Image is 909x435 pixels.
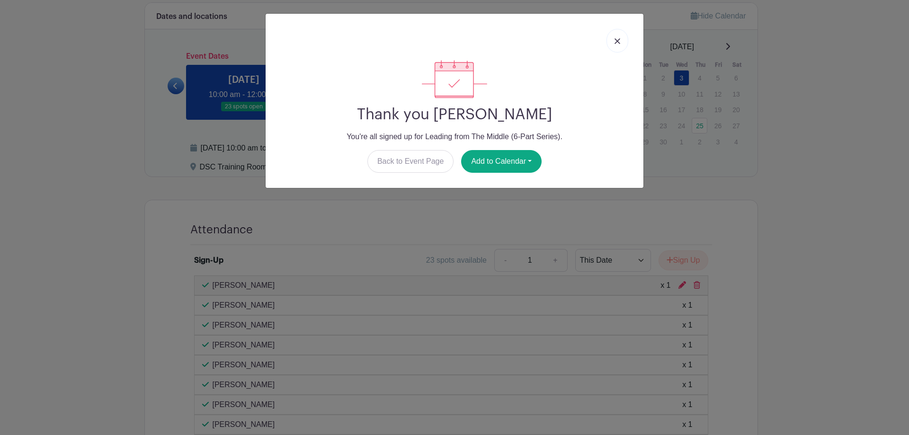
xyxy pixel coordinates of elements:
[367,150,454,173] a: Back to Event Page
[422,60,487,98] img: signup_complete-c468d5dda3e2740ee63a24cb0ba0d3ce5d8a4ecd24259e683200fb1569d990c8.svg
[461,150,542,173] button: Add to Calendar
[273,106,636,124] h2: Thank you [PERSON_NAME]
[615,38,620,44] img: close_button-5f87c8562297e5c2d7936805f587ecaba9071eb48480494691a3f1689db116b3.svg
[273,131,636,142] p: You're all signed up for Leading from The Middle (6-Part Series).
